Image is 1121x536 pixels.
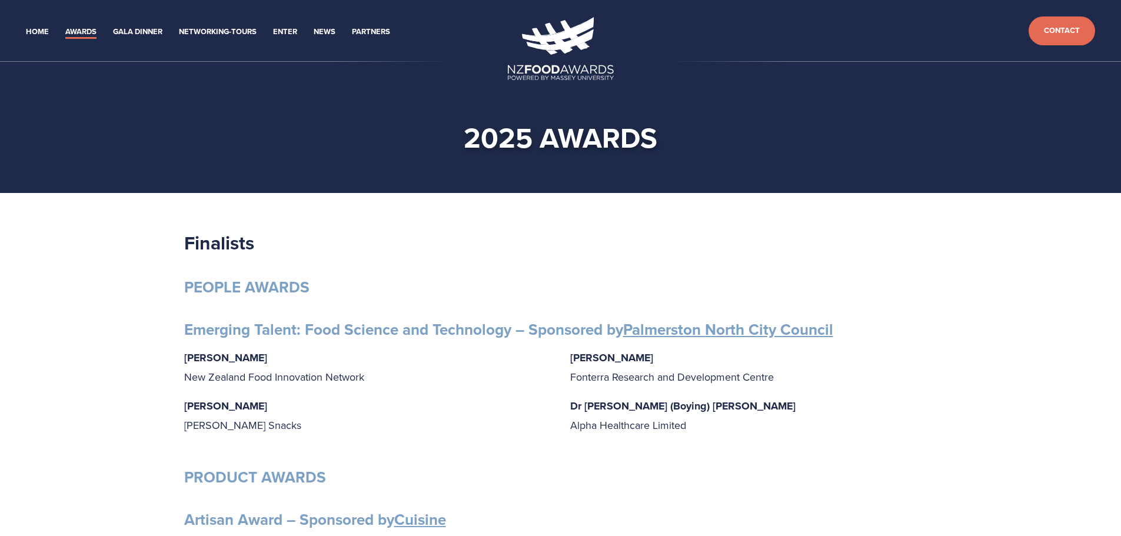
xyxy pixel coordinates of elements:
[570,348,937,386] p: Fonterra Research and Development Centre
[184,348,551,386] p: New Zealand Food Innovation Network
[184,508,446,531] strong: Artisan Award – Sponsored by
[352,25,390,39] a: Partners
[26,25,49,39] a: Home
[273,25,297,39] a: Enter
[570,398,796,414] strong: Dr [PERSON_NAME] (Boying) [PERSON_NAME]
[623,318,833,341] a: Palmerston North City Council
[184,350,267,365] strong: [PERSON_NAME]
[394,508,446,531] a: Cuisine
[184,229,254,257] strong: Finalists
[314,25,335,39] a: News
[570,397,937,434] p: Alpha Healthcare Limited
[184,318,833,341] strong: Emerging Talent: Food Science and Technology – Sponsored by
[65,25,97,39] a: Awards
[184,466,326,488] strong: PRODUCT AWARDS
[184,398,267,414] strong: [PERSON_NAME]
[184,397,551,434] p: [PERSON_NAME] Snacks
[570,350,653,365] strong: [PERSON_NAME]
[179,25,257,39] a: Networking-Tours
[203,120,919,155] h1: 2025 awards
[113,25,162,39] a: Gala Dinner
[1029,16,1095,45] a: Contact
[184,276,310,298] strong: PEOPLE AWARDS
